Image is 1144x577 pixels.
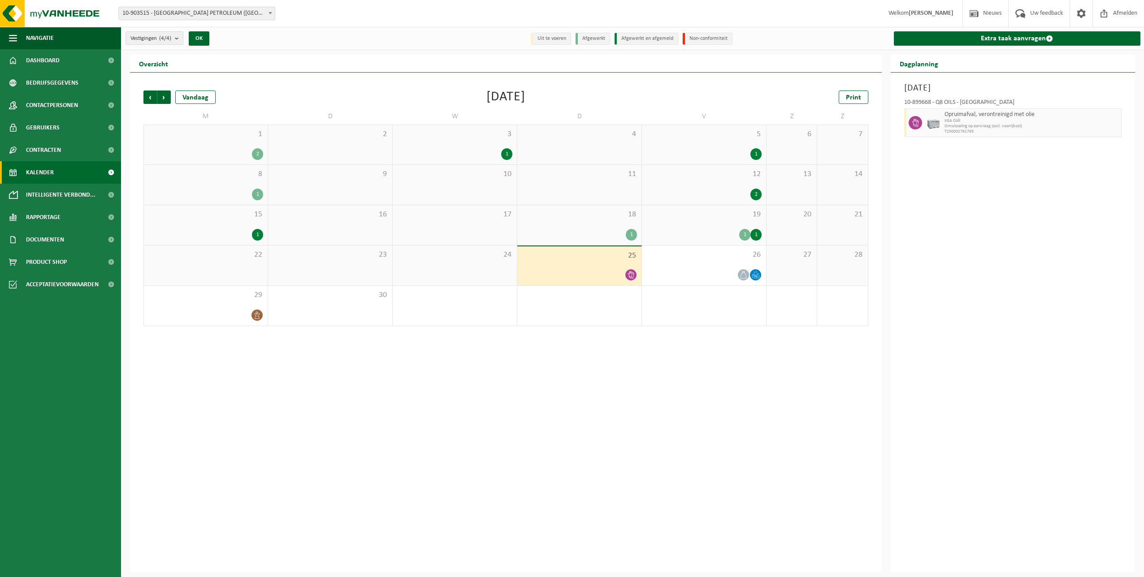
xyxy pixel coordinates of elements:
li: Non-conformiteit [683,33,732,45]
span: Navigatie [26,27,54,49]
span: 15 [148,210,263,220]
button: OK [189,31,209,46]
span: Dashboard [26,49,60,72]
span: Contactpersonen [26,94,78,116]
span: 3 [397,129,512,139]
h2: Overzicht [130,55,177,72]
td: Z [817,108,868,125]
div: 10-899668 - Q8 OILS - [GEOGRAPHIC_DATA] [904,99,1122,108]
h3: [DATE] [904,82,1122,95]
span: 8 [148,169,263,179]
span: 22 [148,250,263,260]
span: 16 [273,210,388,220]
span: Kalender [26,161,54,184]
h2: Dagplanning [891,55,947,72]
span: Vorige [143,90,157,104]
span: 14 [822,169,863,179]
td: M [143,108,268,125]
td: D [517,108,642,125]
span: Print [846,94,861,101]
span: 6 [771,129,812,139]
div: 1 [252,189,263,200]
span: 13 [771,169,812,179]
count: (4/4) [159,35,171,41]
span: 12 [646,169,762,179]
span: 4 [522,129,637,139]
span: Volgende [157,90,171,104]
span: 18 [522,210,637,220]
span: Contracten [26,139,61,161]
td: W [393,108,517,125]
span: 29 [148,290,263,300]
span: 10 [397,169,512,179]
span: 27 [771,250,812,260]
div: 1 [626,229,637,241]
span: 28 [822,250,863,260]
img: PB-LB-0680-HPE-GY-11 [927,116,940,129]
a: Extra taak aanvragen [894,31,1141,46]
span: T250002761795 [945,129,1119,134]
span: 23 [273,250,388,260]
span: 24 [397,250,512,260]
span: Vestigingen [130,32,171,45]
span: Rapportage [26,206,61,228]
div: 1 [739,229,750,241]
li: Uit te voeren [531,33,571,45]
td: V [642,108,767,125]
div: 1 [750,148,762,160]
span: Bedrijfsgegevens [26,72,78,94]
span: 26 [646,250,762,260]
span: 30 [273,290,388,300]
span: 25 [522,251,637,261]
li: Afgewerkt en afgemeld [615,33,678,45]
span: Opruimafval, verontreinigd met olie [945,111,1119,118]
div: 2 [252,148,263,160]
span: Documenten [26,228,64,251]
div: 1 [501,148,512,160]
span: 10-903515 - KUWAIT PETROLEUM (BELGIUM) NV - ANTWERPEN [118,7,275,20]
div: Vandaag [175,90,216,104]
div: [DATE] [486,90,525,104]
span: 5 [646,129,762,139]
li: Afgewerkt [576,33,610,45]
span: 2 [273,129,388,139]
span: Intelligente verbond... [26,184,95,206]
span: 17 [397,210,512,220]
a: Print [839,90,868,104]
span: KGA Colli [945,118,1119,124]
button: Vestigingen(4/4) [126,31,183,45]
td: Z [767,108,817,125]
span: 7 [822,129,863,139]
span: 9 [273,169,388,179]
span: Acceptatievoorwaarden [26,273,99,296]
span: 10-903515 - KUWAIT PETROLEUM (BELGIUM) NV - ANTWERPEN [119,7,275,20]
span: Product Shop [26,251,67,273]
strong: [PERSON_NAME] [909,10,953,17]
span: 20 [771,210,812,220]
span: 21 [822,210,863,220]
span: 11 [522,169,637,179]
span: 1 [148,129,263,139]
div: 1 [750,229,762,241]
span: Omwisseling op aanvraag (excl. voorrijkost) [945,124,1119,129]
div: 2 [750,189,762,200]
div: 1 [252,229,263,241]
span: 19 [646,210,762,220]
span: Gebruikers [26,116,60,139]
td: D [268,108,393,125]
